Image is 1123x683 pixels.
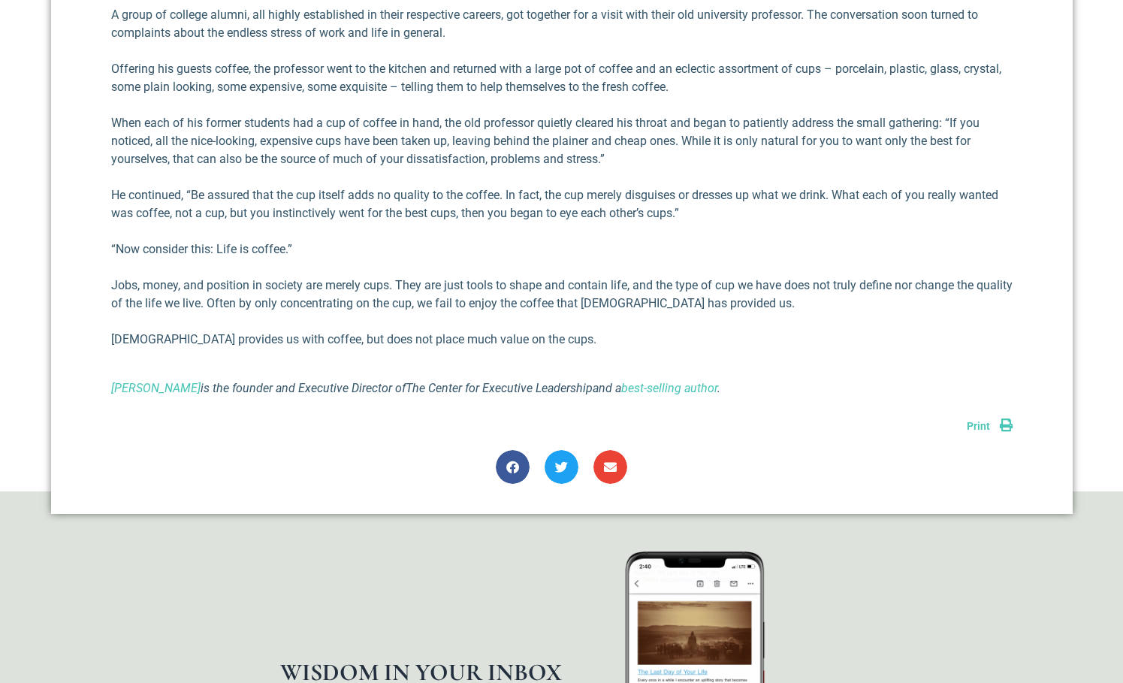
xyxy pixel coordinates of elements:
[111,277,1013,313] p: Jobs, money, and position in society are merely cups. They are just tools to shape and contain li...
[593,450,627,484] div: Share on email
[496,450,530,484] div: Share on facebook
[111,186,1013,222] p: He continued, “Be assured that the cup itself adds no quality to the coffee. In fact, the cup mer...
[111,381,720,395] i: is the founder and Executive Director of and a .
[406,381,593,395] a: The Center for Executive Leadership
[111,60,1013,96] p: Offering his guests coffee, the professor went to the kitchen and returned with a large pot of co...
[967,420,990,432] span: Print
[111,381,201,395] a: [PERSON_NAME]
[111,240,1013,258] p: “Now consider this: Life is coffee.”
[621,381,717,395] a: best-selling author
[111,331,1013,349] p: [DEMOGRAPHIC_DATA] provides us with coffee, but does not place much value on the cups.
[111,114,1013,168] p: When each of his former students had a cup of coffee in hand, the old professor quietly cleared h...
[111,6,1013,42] p: A group of college alumni, all highly established in their respective careers, got together for a...
[967,420,1013,432] a: Print
[545,450,578,484] div: Share on twitter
